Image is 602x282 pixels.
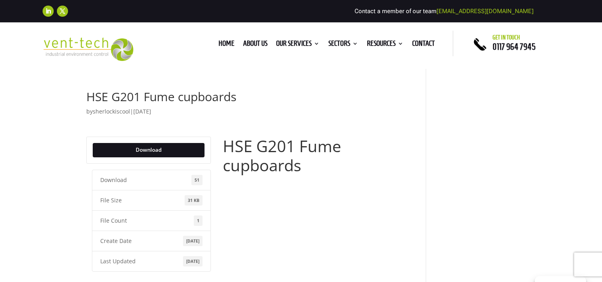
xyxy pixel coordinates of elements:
[191,175,203,185] span: 51
[223,137,402,179] h1: HSE G201 Fume cupboards
[92,251,211,272] li: Last Updated
[93,143,205,157] a: Download
[276,41,320,49] a: Our Services
[183,256,203,266] span: [DATE]
[328,41,358,49] a: Sectors
[493,34,520,41] span: Get in touch
[183,236,203,246] span: [DATE]
[92,170,211,190] li: Download
[436,8,534,15] a: [EMAIL_ADDRESS][DOMAIN_NAME]
[412,41,435,49] a: Contact
[355,8,534,15] span: Contact a member of our team
[133,108,151,115] span: [DATE]
[367,41,403,49] a: Resources
[218,41,234,49] a: Home
[57,6,68,17] a: Follow on X
[92,190,211,211] li: File Size
[194,215,203,226] span: 1
[92,231,211,251] li: Create Date
[43,37,134,61] img: 2023-09-27T08_35_16.549ZVENT-TECH---Clear-background
[493,42,536,51] a: 0117 964 7945
[92,210,211,231] li: File Count
[86,91,403,107] h1: HSE G201 Fume cupboards
[185,195,203,206] span: 31 KB
[93,108,130,115] a: sherlockiscool
[43,6,54,17] a: Follow on LinkedIn
[86,107,403,122] p: by |
[243,41,267,49] a: About us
